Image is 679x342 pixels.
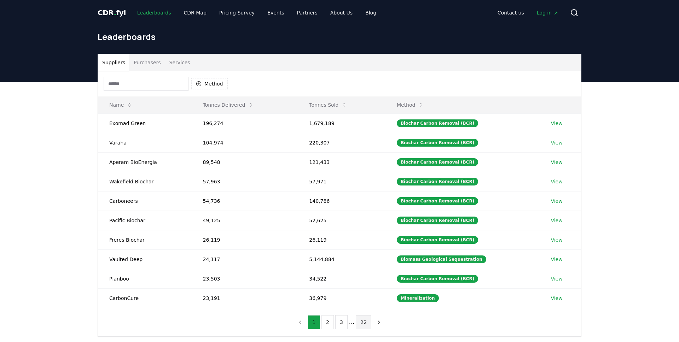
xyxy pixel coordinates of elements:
[191,230,298,249] td: 26,119
[98,113,191,133] td: Exomad Green
[349,318,354,326] li: ...
[551,236,562,243] a: View
[492,6,530,19] a: Contact us
[191,113,298,133] td: 196,274
[98,8,126,17] span: CDR fyi
[397,158,478,166] div: Biochar Carbon Removal (BCR)
[98,191,191,211] td: Carboneers
[298,172,385,191] td: 57,971
[298,269,385,288] td: 34,522
[397,119,478,127] div: Biochar Carbon Removal (BCR)
[335,315,348,329] button: 3
[114,8,116,17] span: .
[551,139,562,146] a: View
[551,295,562,302] a: View
[298,133,385,152] td: 220,307
[191,172,298,191] td: 57,963
[191,288,298,308] td: 23,191
[191,133,298,152] td: 104,974
[551,159,562,166] a: View
[197,98,259,112] button: Tonnes Delivered
[214,6,260,19] a: Pricing Survey
[178,6,212,19] a: CDR Map
[551,178,562,185] a: View
[397,294,439,302] div: Mineralization
[551,197,562,205] a: View
[298,249,385,269] td: 5,144,884
[191,191,298,211] td: 54,736
[262,6,290,19] a: Events
[397,139,478,147] div: Biochar Carbon Removal (BCR)
[551,275,562,282] a: View
[551,120,562,127] a: View
[191,152,298,172] td: 89,548
[98,54,129,71] button: Suppliers
[356,315,371,329] button: 22
[531,6,564,19] a: Log in
[551,256,562,263] a: View
[129,54,165,71] button: Purchasers
[298,230,385,249] td: 26,119
[191,269,298,288] td: 23,503
[104,98,138,112] button: Name
[165,54,195,71] button: Services
[397,255,486,263] div: Biomass Geological Sequestration
[98,31,581,42] h1: Leaderboards
[537,9,559,16] span: Log in
[298,191,385,211] td: 140,786
[325,6,358,19] a: About Us
[191,249,298,269] td: 24,117
[98,133,191,152] td: Varaha
[551,217,562,224] a: View
[98,8,126,18] a: CDR.fyi
[132,6,177,19] a: Leaderboards
[98,230,191,249] td: Freres Biochar
[191,78,228,89] button: Method
[492,6,564,19] nav: Main
[321,315,334,329] button: 2
[98,249,191,269] td: Vaulted Deep
[397,275,478,283] div: Biochar Carbon Removal (BCR)
[298,211,385,230] td: 52,625
[298,288,385,308] td: 36,979
[291,6,323,19] a: Partners
[191,211,298,230] td: 49,125
[298,152,385,172] td: 121,433
[298,113,385,133] td: 1,679,189
[397,217,478,224] div: Biochar Carbon Removal (BCR)
[397,178,478,185] div: Biochar Carbon Removal (BCR)
[373,315,385,329] button: next page
[397,197,478,205] div: Biochar Carbon Removal (BCR)
[98,269,191,288] td: Planboo
[360,6,382,19] a: Blog
[98,288,191,308] td: CarbonCure
[98,152,191,172] td: Aperam BioEnergia
[303,98,353,112] button: Tonnes Sold
[98,172,191,191] td: Wakefield Biochar
[98,211,191,230] td: Pacific Biochar
[391,98,430,112] button: Method
[132,6,382,19] nav: Main
[397,236,478,244] div: Biochar Carbon Removal (BCR)
[308,315,320,329] button: 1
